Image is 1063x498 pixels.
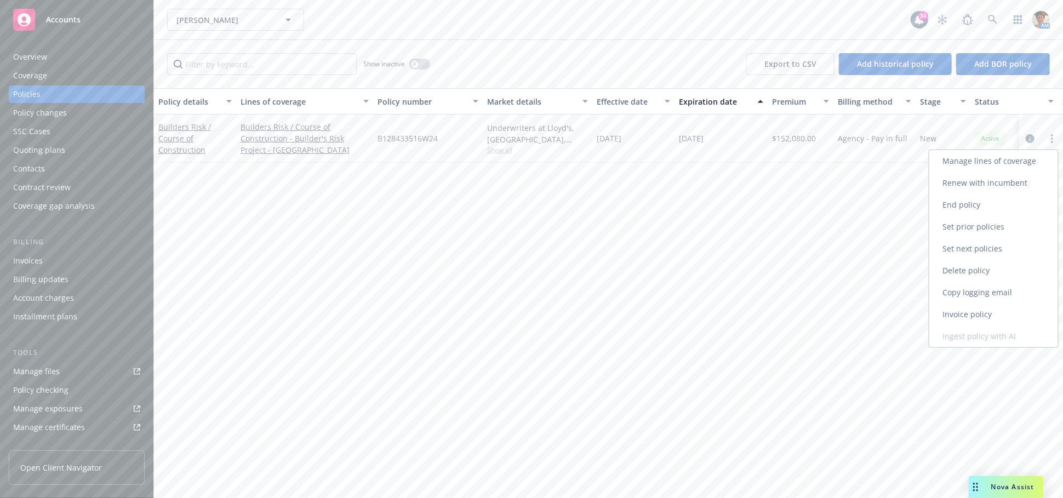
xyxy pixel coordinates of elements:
a: Set next policies [929,238,1058,260]
span: $152,080.00 [772,133,816,144]
a: Renew with incumbent [929,172,1058,194]
a: Contract review [9,179,145,196]
div: Contacts [13,160,45,178]
div: Stage [920,96,954,107]
span: [DATE] [679,133,704,144]
div: Effective date [597,96,658,107]
span: Active [979,134,1001,144]
a: Invoice policy [929,304,1058,325]
a: circleInformation [1024,132,1037,145]
span: Accounts [46,15,81,24]
button: Effective date [592,88,675,115]
a: Coverage [9,67,145,84]
div: Overview [13,48,47,66]
div: Manage exposures [13,400,83,417]
div: Policy changes [13,104,67,122]
a: Manage claims [9,437,145,455]
div: 34 [918,11,928,21]
div: Premium [772,96,817,107]
a: Switch app [1007,9,1029,31]
div: Account charges [13,289,74,307]
div: Billing method [838,96,899,107]
button: Expiration date [675,88,768,115]
div: Status [975,96,1042,107]
a: Policy changes [9,104,145,122]
a: Invoices [9,252,145,270]
button: Stage [916,88,970,115]
a: Coverage gap analysis [9,197,145,215]
input: Filter by keyword... [167,53,357,75]
a: Manage certificates [9,419,145,436]
a: SSC Cases [9,123,145,140]
a: Policies [9,85,145,103]
button: Premium [768,88,833,115]
div: Drag to move [969,476,982,498]
a: Policy checking [9,381,145,399]
button: Billing method [833,88,916,115]
a: Installment plans [9,308,145,325]
button: Status [970,88,1058,115]
div: Invoices [13,252,43,270]
a: Overview [9,48,145,66]
div: Billing [9,237,145,248]
div: Manage claims [13,437,68,455]
div: Manage certificates [13,419,85,436]
a: End policy [929,194,1058,216]
a: Account charges [9,289,145,307]
button: Lines of coverage [236,88,373,115]
div: Market details [487,96,576,107]
button: Export to CSV [746,53,835,75]
span: Nova Assist [991,482,1035,491]
a: Manage files [9,363,145,380]
div: Manage files [13,363,60,380]
button: Policy number [373,88,483,115]
a: Manage lines of coverage [929,150,1058,172]
span: Export to CSV [764,59,816,69]
div: Lines of coverage [241,96,357,107]
span: Show all [487,145,588,154]
a: Copy logging email [929,282,1058,304]
span: Show inactive [363,59,405,68]
button: Add historical policy [839,53,952,75]
a: Contacts [9,160,145,178]
span: New [920,133,936,144]
div: Policy details [158,96,220,107]
a: Delete policy [929,260,1058,282]
div: Policy checking [13,381,68,399]
button: Add BOR policy [956,53,1050,75]
a: more [1045,132,1059,145]
div: Policy number [378,96,466,107]
div: Coverage gap analysis [13,197,95,215]
div: Quoting plans [13,141,65,159]
a: Report a Bug [957,9,979,31]
span: B128433516W24 [378,133,438,144]
span: [PERSON_NAME] [176,14,271,26]
div: Billing updates [13,271,68,288]
span: Add historical policy [857,59,934,69]
div: Installment plans [13,308,77,325]
img: photo [1032,11,1050,28]
div: SSC Cases [13,123,50,140]
div: Coverage [13,67,47,84]
a: Builders Risk / Course of Construction - Builder's Risk Project - [GEOGRAPHIC_DATA] [241,121,369,156]
span: [DATE] [597,133,621,144]
button: Policy details [154,88,236,115]
a: Stop snowing [931,9,953,31]
button: Market details [483,88,592,115]
a: Accounts [9,4,145,35]
span: Add BOR policy [974,59,1032,69]
div: Tools [9,347,145,358]
a: Billing updates [9,271,145,288]
div: Policies [13,85,41,103]
div: Contract review [13,179,71,196]
a: Quoting plans [9,141,145,159]
button: Nova Assist [969,476,1043,498]
a: Manage exposures [9,400,145,417]
a: Set prior policies [929,216,1058,238]
a: Builders Risk / Course of Construction [158,122,211,155]
span: Agency - Pay in full [838,133,907,144]
a: Search [982,9,1004,31]
span: Open Client Navigator [20,462,102,473]
button: [PERSON_NAME] [167,9,304,31]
